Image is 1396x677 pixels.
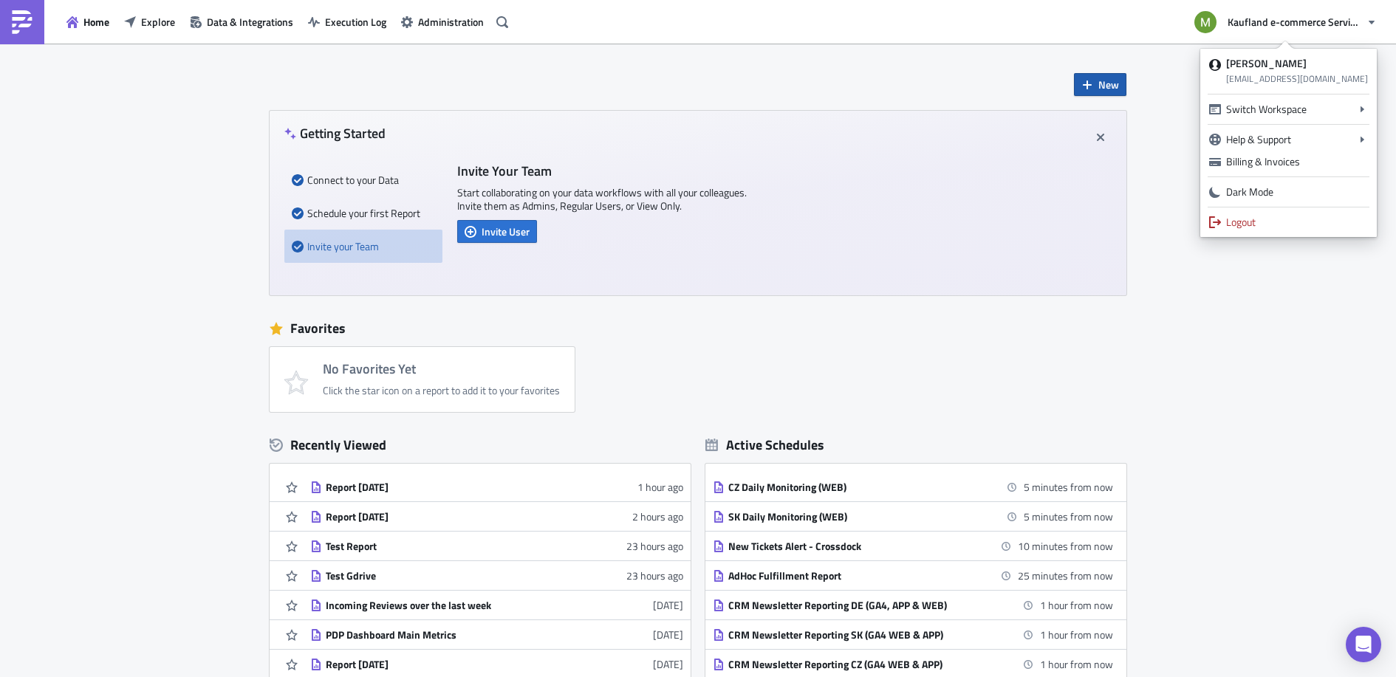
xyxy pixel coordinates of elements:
[323,384,560,397] div: Click the star icon on a report to add it to your favorites
[1226,72,1368,86] span: [EMAIL_ADDRESS][DOMAIN_NAME]
[326,599,584,612] div: Incoming Reviews over the last week
[626,568,683,583] time: 2025-10-13T13:50:14Z
[1193,10,1218,35] img: Avatar
[1226,154,1368,169] div: Billing & Invoices
[1024,479,1113,495] time: 2025-10-14 14:50
[117,10,182,33] button: Explore
[713,561,1113,590] a: AdHoc Fulfillment Report25 minutes from now
[1204,52,1373,90] a: [PERSON_NAME][EMAIL_ADDRESS][DOMAIN_NAME]
[326,658,584,671] div: Report [DATE]
[637,479,683,495] time: 2025-10-14T11:41:48Z
[713,591,1113,619] a: CRM Newsletter Reporting DE (GA4, APP & WEB)1 hour from now
[326,540,584,553] div: Test Report
[326,510,584,523] div: Report [DATE]
[728,569,987,583] div: AdHoc Fulfillment Report
[653,597,683,613] time: 2025-10-13T08:48:56Z
[1226,132,1351,147] div: Help & Support
[713,532,1113,560] a: New Tickets Alert - Crossdock10 minutes from now
[270,434,691,456] div: Recently Viewed
[83,14,109,30] span: Home
[705,436,824,453] div: Active Schedules
[653,656,683,672] time: 2025-10-13T08:45:01Z
[310,591,683,619] a: Incoming Reviews over the last week[DATE]
[270,317,1126,340] div: Favorites
[325,14,386,30] span: Execution Log
[626,538,683,554] time: 2025-10-13T13:54:56Z
[653,627,683,642] time: 2025-10-13T08:45:58Z
[713,620,1113,649] a: CRM Newsletter Reporting SK (GA4 WEB & APP)1 hour from now
[284,126,386,141] h4: Getting Started
[1040,656,1113,672] time: 2025-10-14 15:45
[59,10,117,33] button: Home
[310,620,683,649] a: PDP Dashboard Main Metrics[DATE]
[1040,627,1113,642] time: 2025-10-14 15:45
[1040,597,1113,613] time: 2025-10-14 15:45
[182,10,301,33] button: Data & Integrations
[1226,185,1368,199] div: Dark Mode
[310,532,683,560] a: Test Report23 hours ago
[1226,102,1351,117] div: Switch Workspace
[728,540,987,553] div: New Tickets Alert - Crossdock
[10,10,34,34] img: PushMetrics
[1226,215,1368,230] div: Logout
[1098,77,1119,92] span: New
[292,163,435,196] div: Connect to your Data
[713,472,1113,501] a: CZ Daily Monitoring (WEB)5 minutes from now
[1226,55,1307,71] strong: [PERSON_NAME]
[326,481,584,494] div: Report [DATE]
[457,163,753,179] h4: Invite Your Team
[141,14,175,30] span: Explore
[301,10,394,33] button: Execution Log
[1228,14,1361,30] span: Kaufland e-commerce Services GmbH & Co. KG
[728,481,987,494] div: CZ Daily Monitoring (WEB)
[326,628,584,642] div: PDP Dashboard Main Metrics
[728,658,987,671] div: CRM Newsletter Reporting CZ (GA4 WEB & APP)
[1018,568,1113,583] time: 2025-10-14 15:10
[728,628,987,642] div: CRM Newsletter Reporting SK (GA4 WEB & APP)
[482,224,530,239] span: Invite User
[394,10,491,33] button: Administration
[326,569,584,583] div: Test Gdrive
[728,599,987,612] div: CRM Newsletter Reporting DE (GA4, APP & WEB)
[418,14,484,30] span: Administration
[632,509,683,524] time: 2025-10-14T10:42:03Z
[457,220,537,243] button: Invite User
[292,196,435,230] div: Schedule your first Report
[457,186,753,213] p: Start collaborating on your data workflows with all your colleagues. Invite them as Admins, Regul...
[310,561,683,590] a: Test Gdrive23 hours ago
[1018,538,1113,554] time: 2025-10-14 14:55
[310,472,683,501] a: Report [DATE]1 hour ago
[713,502,1113,531] a: SK Daily Monitoring (WEB)5 minutes from now
[207,14,293,30] span: Data & Integrations
[323,362,560,377] h4: No Favorites Yet
[292,230,435,263] div: Invite your Team
[1185,6,1385,38] button: Kaufland e-commerce Services GmbH & Co. KG
[728,510,987,523] div: SK Daily Monitoring (WEB)
[1024,509,1113,524] time: 2025-10-14 14:50
[1346,627,1381,662] div: Open Intercom Messenger
[1074,73,1126,96] button: New
[310,502,683,531] a: Report [DATE]2 hours ago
